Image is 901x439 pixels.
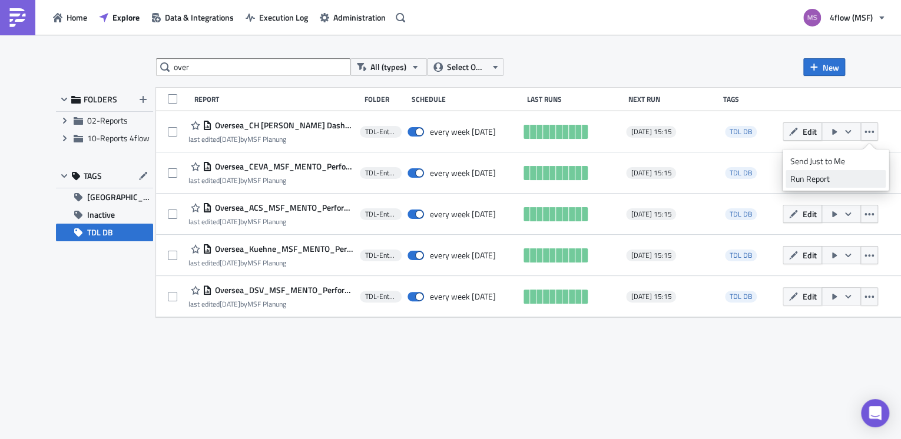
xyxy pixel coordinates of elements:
button: Inactive [56,206,153,224]
span: [DATE] 15:15 [631,251,671,260]
div: Last Runs [526,95,622,104]
button: Edit [783,287,822,305]
span: Data & Integrations [165,11,234,24]
span: 10-Reports 4flow [87,132,150,144]
button: Administration [314,8,392,26]
button: Home [47,8,93,26]
span: New [823,61,839,74]
span: Select Owner [447,61,486,74]
span: Oversea_CH Robinson_MSF_MENTO_Performance Dashboard Übersee_1.0 [212,120,354,131]
span: TDL DB [730,291,752,302]
time: 2025-08-25T11:28:43Z [220,216,240,227]
span: Administration [333,11,386,24]
div: last edited by MSF Planung [188,258,354,267]
span: TDL DB [730,250,752,261]
span: [DATE] 15:15 [631,292,671,301]
div: last edited by MSF Planung [188,176,354,185]
span: TDL-Entwicklung [365,251,396,260]
button: Execution Log [240,8,314,26]
div: Send Just to Me [790,155,882,167]
span: Execution Log [259,11,308,24]
span: 4flow (MSF) [830,11,873,24]
div: Report [194,95,359,104]
button: Data & Integrations [145,8,240,26]
span: Home [67,11,87,24]
span: TDL DB [730,126,752,137]
button: Select Owner [427,58,503,76]
div: last edited by MSF Planung [188,217,354,226]
span: [DATE] 15:15 [631,127,671,137]
div: Folder [365,95,406,104]
span: FOLDERS [84,94,117,105]
div: every week on Wednesday [430,291,496,302]
button: New [803,58,845,76]
span: TDL DB [725,126,757,138]
button: TDL DB [56,224,153,241]
div: every week on Wednesday [430,209,496,219]
time: 2025-08-25T11:28:22Z [220,175,240,186]
div: Run Report [790,173,882,185]
button: Explore [93,8,145,26]
input: Search Reports [156,58,350,76]
div: Next Run [628,95,717,104]
img: Avatar [802,8,822,28]
span: TDL DB [725,250,757,261]
button: Edit [783,122,822,141]
div: Schedule [411,95,521,104]
span: TDL-Entwicklung [365,168,396,178]
span: [DATE] 15:15 [631,168,671,178]
span: All (types) [370,61,406,74]
button: All (types) [350,58,427,76]
div: every week on Wednesday [430,168,496,178]
time: 2025-08-25T11:29:17Z [220,298,240,310]
span: Oversea_ACS_MSF_MENTO_Performance Dashboard Übersee_1.0 [212,202,354,213]
time: 2025-08-25T11:28:04Z [220,134,240,145]
div: last edited by MSF Planung [188,300,354,308]
span: TDL-Entwicklung [365,209,396,219]
span: TDL DB [725,291,757,302]
button: 4flow (MSF) [796,5,892,31]
span: Edit [802,208,816,220]
span: TDL DB [730,208,752,219]
span: [GEOGRAPHIC_DATA] [87,188,153,206]
span: TDL DB [87,224,113,241]
span: Edit [802,249,816,261]
div: every week on Wednesday [430,250,496,261]
span: [DATE] 15:15 [631,209,671,219]
span: Inactive [87,206,115,224]
img: PushMetrics [8,8,27,27]
span: TDL-Entwicklung [365,127,396,137]
span: 02-Reports [87,114,128,127]
button: [GEOGRAPHIC_DATA] [56,188,153,206]
span: TAGS [84,171,102,181]
span: Explore [112,11,140,24]
span: Edit [802,290,816,302]
div: Open Intercom Messenger [861,399,889,427]
span: Oversea_Kuehne_MSF_MENTO_Performance Dashboard Übersee_1.0 [212,244,354,254]
span: TDL DB [730,167,752,178]
time: 2025-08-25T11:28:57Z [220,257,240,268]
span: TDL DB [725,208,757,220]
span: Oversea_DSV_MSF_MENTO_Performance Dashboard Übersee_1.0 [212,285,354,295]
button: Edit [783,205,822,223]
span: Edit [802,125,816,138]
span: TDL-Entwicklung [365,292,396,301]
div: Tags [723,95,778,104]
button: Edit [783,246,822,264]
div: every week on Wednesday [430,127,496,137]
span: Oversea_CEVA_MSF_MENTO_Performance Dashboard Übersee_1.0 [212,161,354,172]
div: last edited by MSF Planung [188,135,354,144]
span: TDL DB [725,167,757,179]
